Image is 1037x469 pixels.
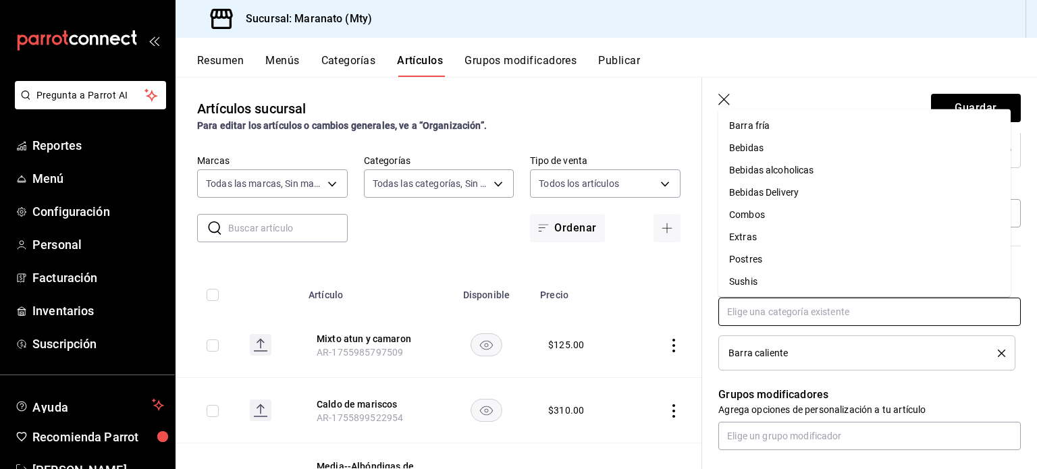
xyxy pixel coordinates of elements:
input: Buscar artículo [228,215,348,242]
button: Grupos modificadores [464,54,577,77]
span: Suscripción [32,335,164,353]
span: Reportes [32,136,164,155]
label: Tipo de venta [530,156,681,165]
button: availability-product [471,399,502,422]
button: Artículos [397,54,443,77]
li: Sushis [718,271,1011,293]
button: Menús [265,54,299,77]
span: Configuración [32,202,164,221]
div: $ 125.00 [548,338,584,352]
p: Grupos modificadores [718,387,1021,403]
button: edit-product-location [317,332,425,346]
li: Barra fría [718,115,1011,137]
label: Categorías [364,156,514,165]
button: actions [667,339,681,352]
span: Todos los artículos [539,177,619,190]
li: Bebidas alcoholicas [718,159,1011,182]
button: Pregunta a Parrot AI [15,81,166,109]
p: Agrega opciones de personalización a tu artículo [718,403,1021,416]
button: actions [667,404,681,418]
th: Artículo [300,269,441,312]
span: Menú [32,169,164,188]
button: Guardar [931,94,1021,122]
span: AR-1755899522954 [317,412,403,423]
span: Ayuda [32,397,147,413]
span: Facturación [32,269,164,287]
div: $ 310.00 [548,404,584,417]
div: navigation tabs [197,54,1037,77]
button: delete [988,350,1005,357]
th: Disponible [441,269,532,312]
li: Extras [718,226,1011,248]
li: Postres [718,248,1011,271]
span: Pregunta a Parrot AI [36,88,145,103]
span: Personal [32,236,164,254]
button: availability-product [471,333,502,356]
button: Ordenar [530,214,604,242]
button: Resumen [197,54,244,77]
button: edit-product-location [317,397,425,411]
input: Elige un grupo modificador [718,422,1021,450]
span: Todas las marcas, Sin marca [206,177,323,190]
button: Publicar [598,54,640,77]
th: Precio [532,269,629,312]
button: open_drawer_menu [149,35,159,46]
strong: Para editar los artículos o cambios generales, ve a “Organización”. [197,120,487,131]
label: Marcas [197,156,348,165]
a: Pregunta a Parrot AI [9,98,166,112]
button: Categorías [321,54,376,77]
li: Bebidas [718,137,1011,159]
li: Combos [718,204,1011,226]
span: Recomienda Parrot [32,428,164,446]
span: Inventarios [32,302,164,320]
input: Elige una categoría existente [718,298,1021,326]
span: Barra caliente [728,348,788,358]
span: Todas las categorías, Sin categoría [373,177,489,190]
div: Artículos sucursal [197,99,306,119]
h3: Sucursal: Maranato (Mty) [235,11,372,27]
span: AR-1755985797509 [317,347,403,358]
li: Bebidas Delivery [718,182,1011,204]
